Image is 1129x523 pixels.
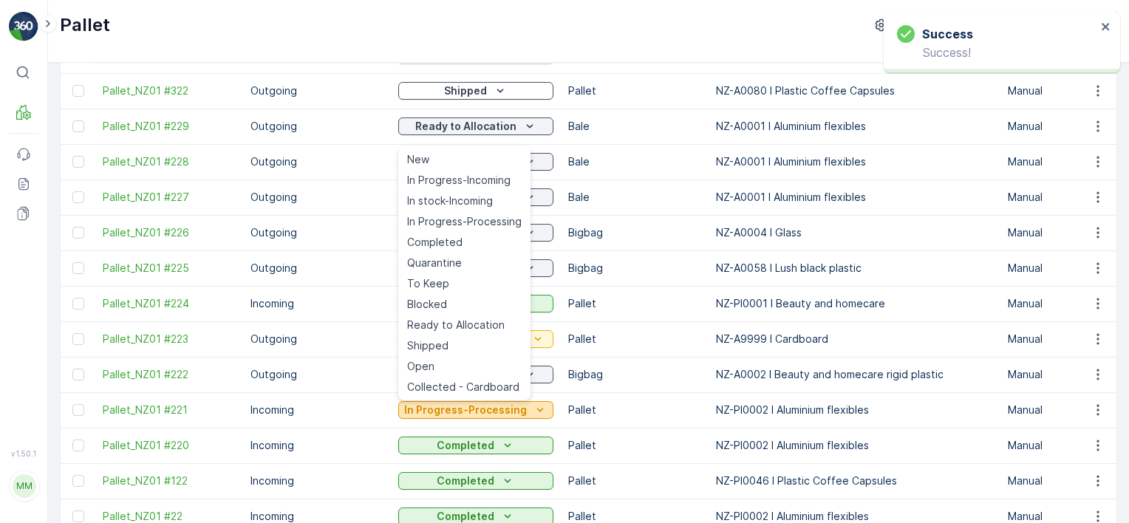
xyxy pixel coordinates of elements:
[72,333,84,345] div: Toggle Row Selected
[407,338,448,353] span: Shipped
[13,291,78,304] span: Net Weight :
[72,262,84,274] div: Toggle Row Selected
[398,472,553,490] button: Completed
[13,474,36,498] div: MM
[398,401,553,419] button: In Progress-Processing
[13,340,78,352] span: Asset Type :
[407,152,429,167] span: New
[72,120,84,132] div: Toggle Row Selected
[72,475,84,487] div: Toggle Row Selected
[716,154,993,169] p: NZ-A0001 I Aluminium flexibles
[103,296,236,311] a: Pallet_NZ01 #224
[398,146,531,400] ul: In Progress-Processing
[250,296,383,311] p: Incoming
[407,173,511,188] span: In Progress-Incoming
[72,369,84,380] div: Toggle Row Selected
[250,154,383,169] p: Outgoing
[86,267,100,279] span: 90
[103,332,236,346] a: Pallet_NZ01 #223
[72,510,84,522] div: Toggle Row Selected
[103,403,236,417] a: Pallet_NZ01 #221
[9,461,38,511] button: MM
[60,13,110,37] p: Pallet
[250,225,383,240] p: Outgoing
[568,403,701,417] p: Pallet
[716,367,993,382] p: NZ-A0002 I Beauty and homecare rigid plastic
[716,438,993,453] p: NZ-PI0002 I Aluminium flexibles
[250,190,383,205] p: Outgoing
[568,225,701,240] p: Bigbag
[103,83,236,98] a: Pallet_NZ01 #322
[13,315,83,328] span: Tare Weight :
[654,13,756,30] p: Pallet_NZ01 #473
[250,403,383,417] p: Incoming
[72,404,84,416] div: Toggle Row Selected
[716,83,993,98] p: NZ-A0080 I Plastic Coffee Capsules
[716,261,993,276] p: NZ-A0058 I Lush black plastic
[568,296,701,311] p: Pallet
[398,437,553,454] button: Completed
[716,474,993,488] p: NZ-PI0046 I Plastic Coffee Capsules
[78,340,114,352] span: Bigbag
[83,315,96,328] span: 20
[568,190,701,205] p: Bale
[922,25,973,43] h3: Success
[716,332,993,346] p: NZ-A9999 I Cardboard
[437,474,494,488] p: Completed
[407,235,463,250] span: Completed
[103,438,236,453] a: Pallet_NZ01 #220
[72,85,84,97] div: Toggle Row Selected
[250,83,383,98] p: Outgoing
[404,403,527,417] p: In Progress-Processing
[103,367,236,382] a: Pallet_NZ01 #222
[72,227,84,239] div: Toggle Row Selected
[250,119,383,134] p: Outgoing
[103,119,236,134] a: Pallet_NZ01 #229
[398,82,553,100] button: Shipped
[13,267,86,279] span: Total Weight :
[13,242,49,255] span: Name :
[716,403,993,417] p: NZ-PI0002 I Aluminium flexibles
[9,12,38,41] img: logo
[568,367,701,382] p: Bigbag
[1101,21,1111,35] button: close
[103,474,236,488] a: Pallet_NZ01 #122
[250,261,383,276] p: Outgoing
[568,332,701,346] p: Pallet
[250,438,383,453] p: Incoming
[407,194,493,208] span: In stock-Incoming
[444,83,487,98] p: Shipped
[103,225,236,240] a: Pallet_NZ01 #226
[103,154,236,169] a: Pallet_NZ01 #228
[398,117,553,135] button: Ready to Allocation
[78,291,91,304] span: 70
[568,261,701,276] p: Bigbag
[72,156,84,168] div: Toggle Row Selected
[716,190,993,205] p: NZ-A0001 I Aluminium flexibles
[407,276,449,291] span: To Keep
[568,438,701,453] p: Pallet
[407,214,522,229] span: In Progress-Processing
[250,474,383,488] p: Incoming
[49,242,138,255] span: Pallet_NZ01 #473
[437,438,494,453] p: Completed
[13,364,63,377] span: Material :
[72,191,84,203] div: Toggle Row Selected
[407,297,447,312] span: Blocked
[716,225,993,240] p: NZ-A0004 I Glass
[407,359,434,374] span: Open
[250,367,383,382] p: Outgoing
[63,364,190,377] span: NZ-A0014 I Blister Packs
[568,83,701,98] p: Pallet
[568,119,701,134] p: Bale
[72,440,84,451] div: Toggle Row Selected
